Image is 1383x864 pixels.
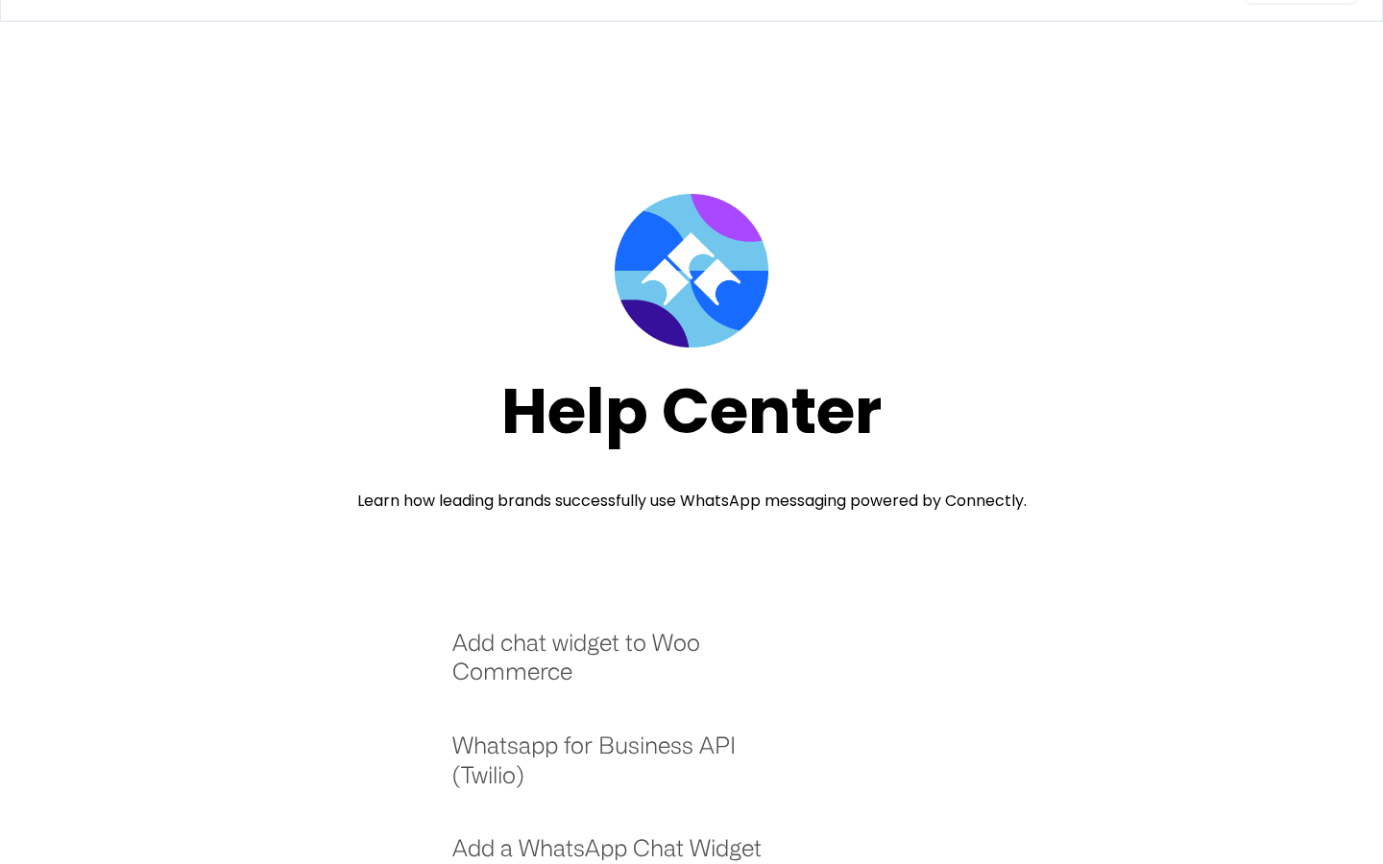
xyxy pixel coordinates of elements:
aside: Language selected: English [19,830,115,857]
a: Add chat widget to Woo Commerce [452,628,788,706]
div: Help Center [501,376,882,446]
a: Whatsapp for Business API (Twilio) [452,731,788,808]
ul: Language list [38,830,115,857]
div: Learn how leading brands successfully use WhatsApp messaging powered by Connectly. [357,490,1027,513]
